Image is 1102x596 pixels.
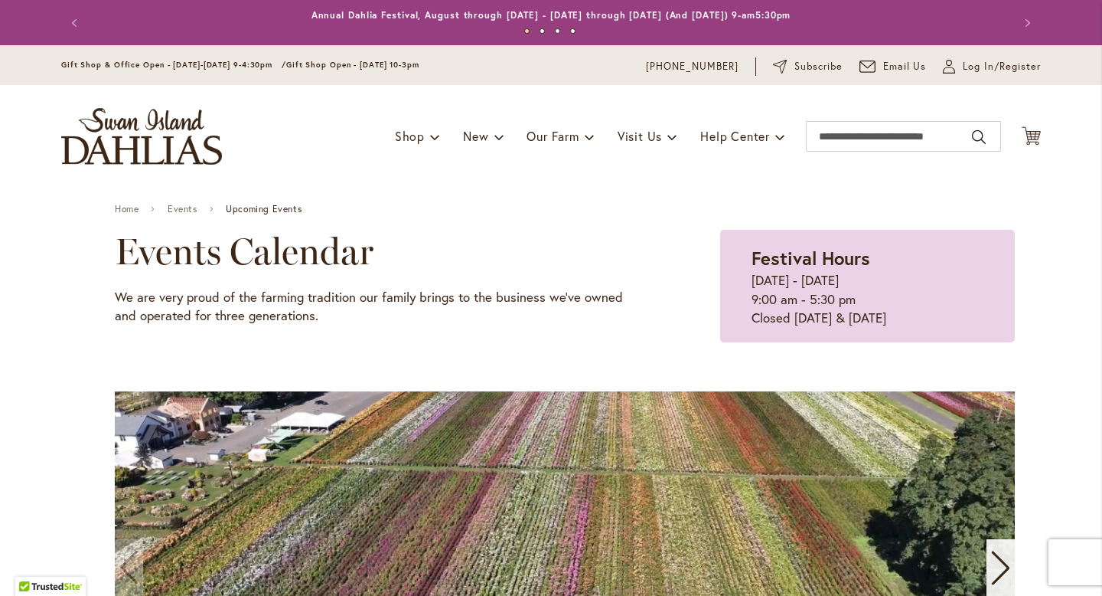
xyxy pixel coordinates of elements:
a: Home [115,204,139,214]
a: Events [168,204,197,214]
span: New [463,128,488,144]
p: We are very proud of the farming tradition our family brings to the business we've owned and oper... [115,288,644,326]
a: Subscribe [773,59,843,74]
a: [PHONE_NUMBER] [646,59,738,74]
span: Our Farm [527,128,579,144]
button: 4 of 4 [570,28,575,34]
span: Subscribe [794,59,843,74]
strong: Festival Hours [752,246,870,270]
a: Email Us [859,59,927,74]
span: Upcoming Events [226,204,302,214]
button: Next [1010,8,1041,38]
button: Previous [61,8,92,38]
span: Shop [395,128,425,144]
span: Gift Shop Open - [DATE] 10-3pm [286,60,419,70]
span: Log In/Register [963,59,1041,74]
p: [DATE] - [DATE] 9:00 am - 5:30 pm Closed [DATE] & [DATE] [752,271,983,327]
span: Visit Us [618,128,662,144]
a: Log In/Register [943,59,1041,74]
button: 1 of 4 [524,28,530,34]
button: 2 of 4 [540,28,545,34]
h2: Events Calendar [115,230,644,273]
span: Email Us [883,59,927,74]
span: Gift Shop & Office Open - [DATE]-[DATE] 9-4:30pm / [61,60,286,70]
span: Help Center [700,128,770,144]
a: store logo [61,108,222,165]
button: 3 of 4 [555,28,560,34]
a: Annual Dahlia Festival, August through [DATE] - [DATE] through [DATE] (And [DATE]) 9-am5:30pm [311,9,791,21]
